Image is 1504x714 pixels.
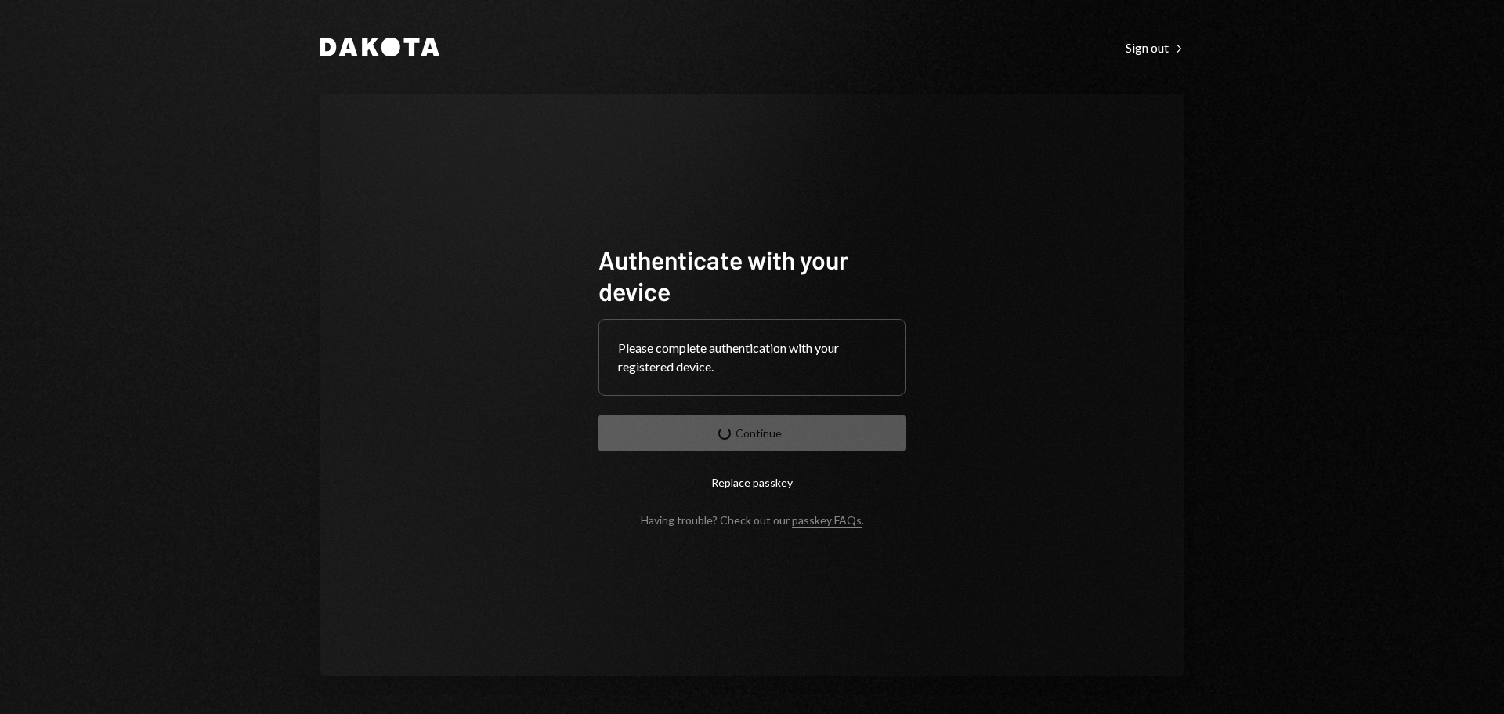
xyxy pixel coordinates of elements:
[641,513,864,527] div: Having trouble? Check out our .
[618,339,886,376] div: Please complete authentication with your registered device.
[598,464,906,501] button: Replace passkey
[598,244,906,306] h1: Authenticate with your device
[1126,38,1184,56] a: Sign out
[1126,40,1184,56] div: Sign out
[792,513,862,528] a: passkey FAQs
